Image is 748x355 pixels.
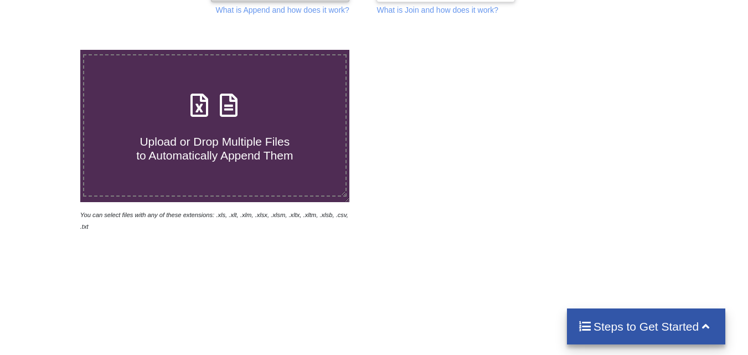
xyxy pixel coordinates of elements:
p: What is Join and how does it work? [376,4,498,16]
h4: Steps to Get Started [578,320,715,333]
span: Upload or Drop Multiple Files to Automatically Append Them [136,135,293,162]
i: You can select files with any of these extensions: .xls, .xlt, .xlm, .xlsx, .xlsm, .xltx, .xltm, ... [80,212,348,230]
p: What is Append and how does it work? [216,4,349,16]
iframe: chat widget [11,311,47,344]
